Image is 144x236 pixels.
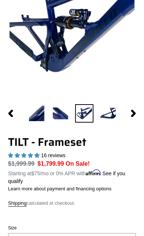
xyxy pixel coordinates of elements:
s: $1,999.99 [8,160,34,167]
h1: TILT - Frameset [8,135,136,149]
span: 16 reviews [41,152,66,158]
a: Learn more about payment and financing options [8,186,111,191]
img: Load image into Gallery viewer, TILT - Frameset [75,104,93,123]
span: $1,799.99 [37,160,64,167]
div: calculated at checkout. [8,200,136,207]
img: Load image into Gallery viewer, TILT - Frameset [99,104,117,123]
span: $75 [32,170,40,176]
span: 5.00 stars [8,152,41,158]
label: Size [8,225,136,231]
p: Starting at /mo or 0% APR with . [8,168,136,185]
span: Affirm [86,169,101,176]
img: Load image into Gallery viewer, TILT - Frameset [27,104,46,123]
img: Load image into Gallery viewer, TILT - Frameset [51,104,70,123]
a: Shipping [8,200,27,207]
span: On Sale! [66,159,90,168]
